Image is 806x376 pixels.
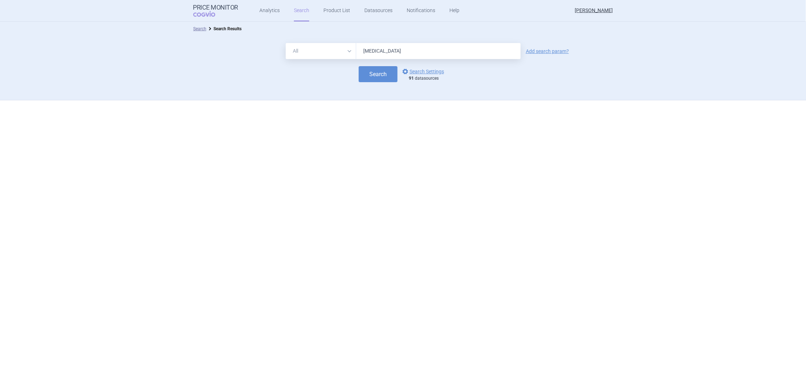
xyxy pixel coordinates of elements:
a: Price MonitorCOGVIO [193,4,238,17]
li: Search [193,25,206,32]
a: Search [193,26,206,31]
div: datasources [409,76,448,81]
button: Search [359,66,397,82]
li: Search Results [206,25,242,32]
strong: Price Monitor [193,4,238,11]
span: COGVIO [193,11,225,17]
strong: Search Results [214,26,242,31]
strong: 91 [409,76,414,81]
a: Add search param? [526,49,569,54]
a: Search Settings [401,67,444,76]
